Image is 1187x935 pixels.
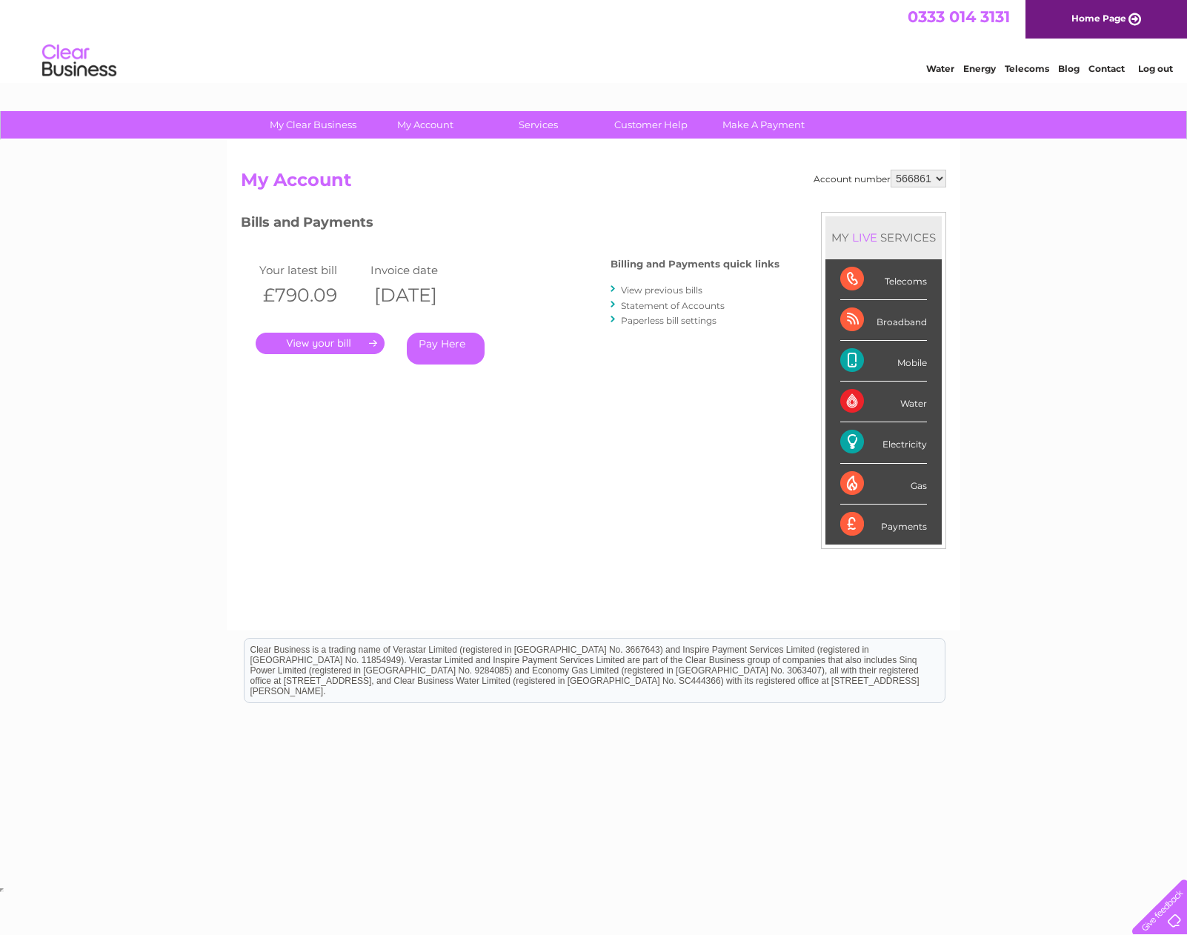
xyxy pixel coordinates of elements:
[256,280,367,310] th: £790.09
[908,7,1010,26] a: 0333 014 3131
[367,260,478,280] td: Invoice date
[252,111,374,139] a: My Clear Business
[41,39,117,84] img: logo.png
[849,230,880,244] div: LIVE
[367,280,478,310] th: [DATE]
[840,505,927,545] div: Payments
[256,260,367,280] td: Your latest bill
[825,216,942,259] div: MY SERVICES
[365,111,487,139] a: My Account
[1005,63,1049,74] a: Telecoms
[702,111,825,139] a: Make A Payment
[621,285,702,296] a: View previous bills
[840,341,927,382] div: Mobile
[407,333,485,365] a: Pay Here
[621,300,725,311] a: Statement of Accounts
[590,111,712,139] a: Customer Help
[1058,63,1080,74] a: Blog
[245,8,945,72] div: Clear Business is a trading name of Verastar Limited (registered in [GEOGRAPHIC_DATA] No. 3667643...
[840,422,927,463] div: Electricity
[926,63,954,74] a: Water
[241,212,779,238] h3: Bills and Payments
[840,382,927,422] div: Water
[963,63,996,74] a: Energy
[621,315,716,326] a: Paperless bill settings
[256,333,385,354] a: .
[477,111,599,139] a: Services
[840,464,927,505] div: Gas
[241,170,946,198] h2: My Account
[814,170,946,187] div: Account number
[1138,63,1173,74] a: Log out
[611,259,779,270] h4: Billing and Payments quick links
[840,259,927,300] div: Telecoms
[1088,63,1125,74] a: Contact
[840,300,927,341] div: Broadband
